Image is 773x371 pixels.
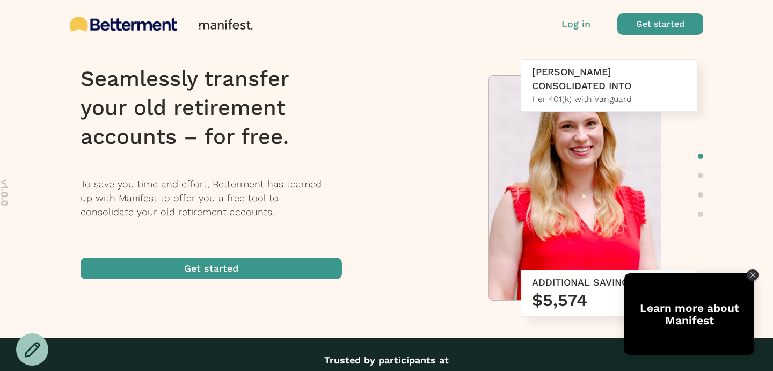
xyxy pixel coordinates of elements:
div: Her 401(k) with Vanguard [532,93,687,106]
div: Learn more about Manifest [624,302,754,326]
button: Log in [561,17,590,31]
div: Open Tolstoy [624,273,754,355]
div: Close Tolstoy widget [747,269,759,281]
button: Get started [617,13,703,35]
div: ADDITIONAL SAVINGS* [532,275,687,289]
button: vendor logo [70,13,392,35]
img: Meredith [489,76,661,305]
img: vendor logo [70,17,177,31]
div: [PERSON_NAME] CONSOLIDATED INTO [532,65,687,93]
h3: $5,574 [532,289,687,311]
p: To save you time and effort, Betterment has teamed up with Manifest to offer you a free tool to c... [81,177,356,219]
div: Tolstoy bubble widget [624,273,754,355]
div: Open Tolstoy widget [624,273,754,355]
h1: Seamlessly transfer your old retirement accounts – for free. [81,64,356,151]
button: Get started [81,258,342,279]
